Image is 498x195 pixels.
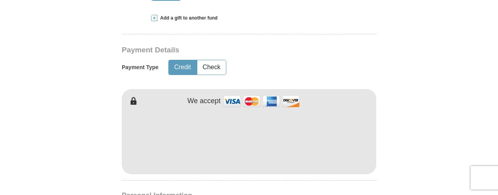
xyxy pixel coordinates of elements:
[157,15,218,21] span: Add a gift to another fund
[122,46,321,55] h3: Payment Details
[188,97,221,106] h4: We accept
[169,60,197,75] button: Credit
[222,93,301,110] img: credit cards accepted
[122,64,159,71] h5: Payment Type
[197,60,226,75] button: Check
